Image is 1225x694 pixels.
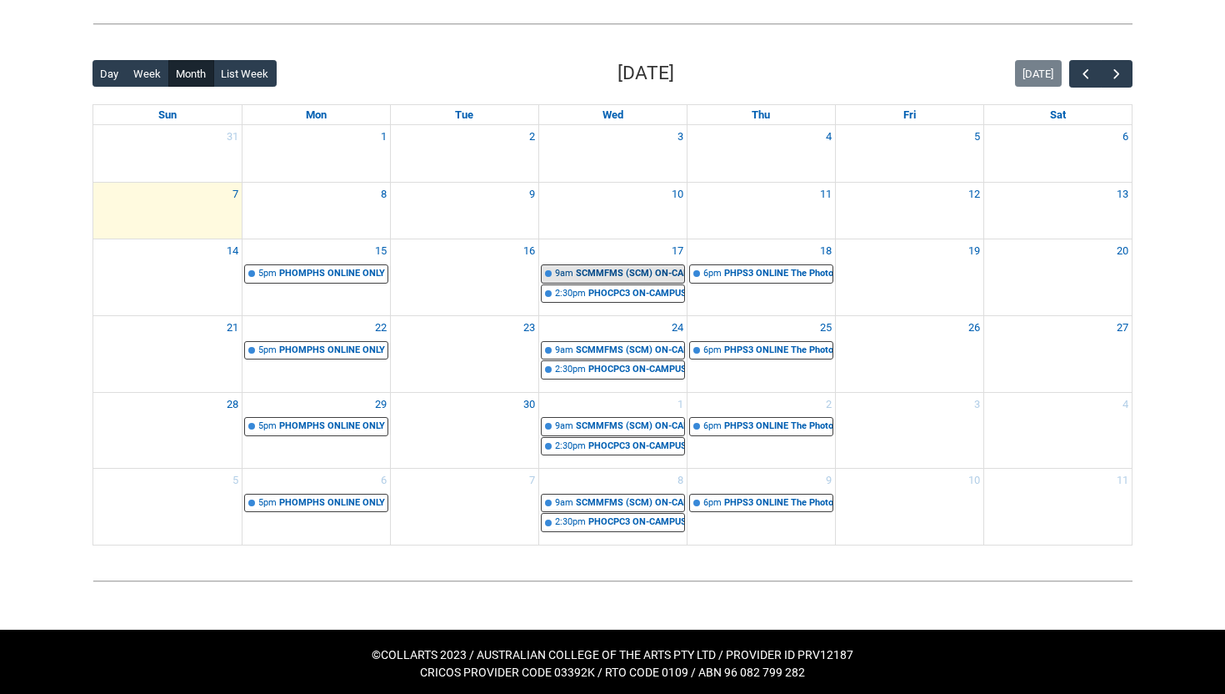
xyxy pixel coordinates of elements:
[835,392,983,469] td: Go to October 3, 2025
[588,363,684,377] div: PHOCPC3 ON-CAMPUS Commercial Photography Culinary & Product STAGE 3 | Studio 3 ([PERSON_NAME] St....
[588,515,684,530] div: PHOCPC3 ON-CAMPUS Commercial Photography Culinary & Product STAGE 3 | Studio 3 ([PERSON_NAME] St....
[555,267,573,281] div: 9am
[835,182,983,239] td: Go to September 12, 2025
[258,344,277,358] div: 5pm
[538,392,687,469] td: Go to October 1, 2025
[526,183,538,206] a: Go to September 9, 2025
[703,344,722,358] div: 6pm
[526,125,538,148] a: Go to September 2, 2025
[724,344,832,358] div: PHPS3 ONLINE The Photographic Record STAGE 3 | Online | [PERSON_NAME]
[520,316,538,339] a: Go to September 23, 2025
[617,59,674,88] h2: [DATE]
[93,469,242,545] td: Go to October 5, 2025
[242,316,390,393] td: Go to September 22, 2025
[555,363,586,377] div: 2:30pm
[168,60,214,87] button: Month
[242,469,390,545] td: Go to October 6, 2025
[703,496,722,510] div: 6pm
[92,15,1132,33] img: REDU_GREY_LINE
[1113,469,1132,492] a: Go to October 11, 2025
[390,239,538,316] td: Go to September 16, 2025
[588,440,684,454] div: PHOCPC3 ON-CAMPUS Commercial Photography Culinary & Product STAGE 3 | Studio 3 ([PERSON_NAME] St....
[242,239,390,316] td: Go to September 15, 2025
[538,182,687,239] td: Go to September 10, 2025
[1119,125,1132,148] a: Go to September 6, 2025
[538,239,687,316] td: Go to September 17, 2025
[279,496,387,510] div: PHOMPHS ONLINE ONLY Mobile Photography Stage 3 | Online | [PERSON_NAME] [PERSON_NAME]
[576,267,684,281] div: SCMMFMS (SCM) ON-CAMPUS Mobile Filmmaking Group 2 | Styling Room ([PERSON_NAME][GEOGRAPHIC_DATA]....
[965,183,983,206] a: Go to September 12, 2025
[555,287,586,301] div: 2:30pm
[390,392,538,469] td: Go to September 30, 2025
[372,239,390,263] a: Go to September 15, 2025
[155,105,180,125] a: Sunday
[1113,316,1132,339] a: Go to September 27, 2025
[724,267,832,281] div: PHPS3 ONLINE The Photographic Record STAGE 3 | Online | [PERSON_NAME]
[520,239,538,263] a: Go to September 16, 2025
[674,469,687,492] a: Go to October 8, 2025
[372,316,390,339] a: Go to September 22, 2025
[93,182,242,239] td: Go to September 7, 2025
[279,267,387,281] div: PHOMPHS ONLINE ONLY Mobile Photography Stage 3 | Online | [PERSON_NAME] [PERSON_NAME]
[223,239,242,263] a: Go to September 14, 2025
[229,183,242,206] a: Go to September 7, 2025
[687,182,835,239] td: Go to September 11, 2025
[1069,60,1101,88] button: Previous Month
[242,392,390,469] td: Go to September 29, 2025
[242,182,390,239] td: Go to September 8, 2025
[223,393,242,416] a: Go to September 28, 2025
[538,469,687,545] td: Go to October 8, 2025
[1015,60,1062,87] button: [DATE]
[674,393,687,416] a: Go to October 1, 2025
[687,316,835,393] td: Go to September 25, 2025
[817,183,835,206] a: Go to September 11, 2025
[526,469,538,492] a: Go to October 7, 2025
[965,239,983,263] a: Go to September 19, 2025
[983,239,1132,316] td: Go to September 20, 2025
[390,316,538,393] td: Go to September 23, 2025
[835,239,983,316] td: Go to September 19, 2025
[835,316,983,393] td: Go to September 26, 2025
[668,183,687,206] a: Go to September 10, 2025
[390,182,538,239] td: Go to September 9, 2025
[555,344,573,358] div: 9am
[576,420,684,434] div: SCMMFMS (SCM) ON-CAMPUS Mobile Filmmaking Group 2 | Styling Room ([PERSON_NAME][GEOGRAPHIC_DATA]....
[126,60,169,87] button: Week
[279,344,387,358] div: PHOMPHS ONLINE ONLY Mobile Photography Stage 3 | Online | [PERSON_NAME] [PERSON_NAME]
[555,440,586,454] div: 2:30pm
[538,316,687,393] td: Go to September 24, 2025
[538,125,687,182] td: Go to September 3, 2025
[599,105,627,125] a: Wednesday
[900,105,919,125] a: Friday
[724,496,832,510] div: PHPS3 ONLINE The Photographic Record STAGE 3 | Online | [PERSON_NAME]
[817,239,835,263] a: Go to September 18, 2025
[213,60,277,87] button: List Week
[377,125,390,148] a: Go to September 1, 2025
[703,420,722,434] div: 6pm
[372,393,390,416] a: Go to September 29, 2025
[724,420,832,434] div: PHPS3 ONLINE The Photographic Record STAGE 3 | Online | [PERSON_NAME]
[668,239,687,263] a: Go to September 17, 2025
[93,125,242,182] td: Go to August 31, 2025
[1101,60,1132,88] button: Next Month
[93,239,242,316] td: Go to September 14, 2025
[223,316,242,339] a: Go to September 21, 2025
[687,469,835,545] td: Go to October 9, 2025
[555,515,586,530] div: 2:30pm
[92,572,1132,590] img: REDU_GREY_LINE
[1113,239,1132,263] a: Go to September 20, 2025
[971,393,983,416] a: Go to October 3, 2025
[520,393,538,416] a: Go to September 30, 2025
[983,392,1132,469] td: Go to October 4, 2025
[822,469,835,492] a: Go to October 9, 2025
[1047,105,1069,125] a: Saturday
[258,420,277,434] div: 5pm
[1113,183,1132,206] a: Go to September 13, 2025
[983,125,1132,182] td: Go to September 6, 2025
[390,469,538,545] td: Go to October 7, 2025
[576,496,684,510] div: SCMMFMS (SCM) ON-CAMPUS Mobile Filmmaking Group 2 | Styling Room ([PERSON_NAME][GEOGRAPHIC_DATA]....
[302,105,330,125] a: Monday
[703,267,722,281] div: 6pm
[377,183,390,206] a: Go to September 8, 2025
[555,420,573,434] div: 9am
